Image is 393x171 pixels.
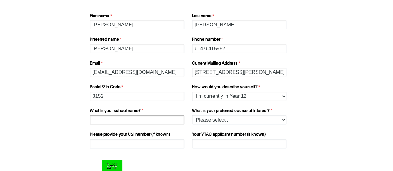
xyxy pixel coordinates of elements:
[90,44,184,53] input: Preferred name
[90,37,186,44] label: Preferred name
[192,139,286,148] input: Your VTAC applicant number (if known)
[90,84,186,92] label: Postal/Zip Code
[90,20,184,29] input: First name
[192,20,286,29] input: Last name
[192,132,288,139] label: Your VTAC applicant number (if known)
[192,13,288,20] label: Last name
[192,61,288,68] label: Current Mailing Address
[192,92,286,101] select: How would you describe yourself?
[192,84,288,92] label: How would you describe yourself?
[192,68,286,77] input: Current Mailing Address
[90,115,184,124] input: What is your school name?
[192,108,288,115] label: What is your preferred course of interest?
[192,44,286,53] input: Phone number
[192,37,288,44] label: Phone number
[90,108,186,115] label: What is your school name?
[90,13,186,20] label: First name
[192,115,286,124] select: What is your preferred course of interest?
[90,61,186,68] label: Email
[90,92,184,101] input: Postal/Zip Code
[90,132,186,139] label: Please provide your USI number (if known)
[90,68,184,77] input: Email
[90,139,184,148] input: Please provide your USI number (if known)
